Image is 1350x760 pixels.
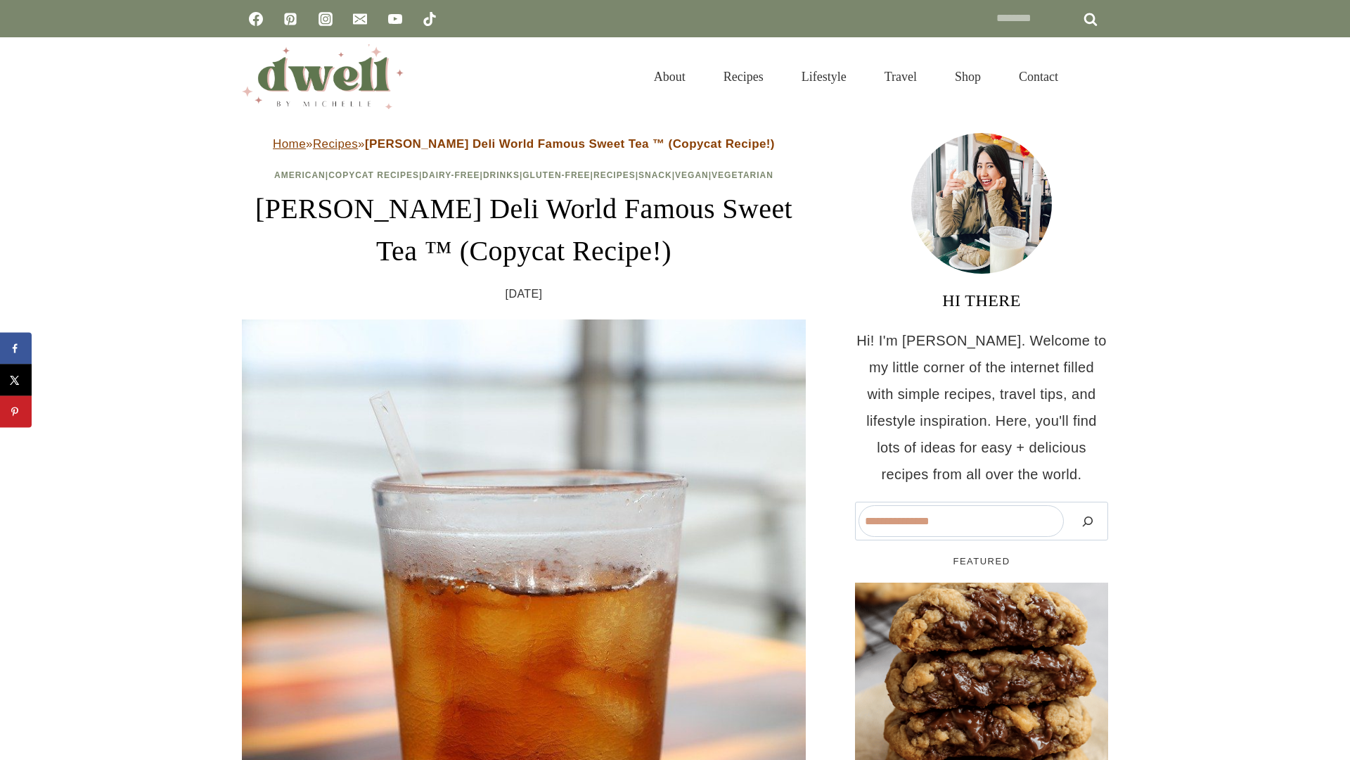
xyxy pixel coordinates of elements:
[313,137,358,151] a: Recipes
[311,5,340,33] a: Instagram
[242,44,404,109] img: DWELL by michelle
[638,170,672,180] a: Snack
[274,170,773,180] span: | | | | | | | |
[365,137,775,151] strong: [PERSON_NAME] Deli World Famous Sweet Tea ™ (Copycat Recipe!)
[855,288,1108,313] h3: HI THERE
[242,188,806,272] h1: [PERSON_NAME] Deli World Famous Sweet Tea ™ (Copycat Recipe!)
[276,5,304,33] a: Pinterest
[866,52,936,101] a: Travel
[522,170,590,180] a: Gluten-Free
[705,52,783,101] a: Recipes
[936,52,1000,101] a: Shop
[1071,505,1105,537] button: Search
[855,327,1108,488] p: Hi! I'm [PERSON_NAME]. Welcome to my little corner of the internet filled with simple recipes, tr...
[783,52,866,101] a: Lifestyle
[273,137,306,151] a: Home
[635,52,705,101] a: About
[242,5,270,33] a: Facebook
[675,170,709,180] a: Vegan
[712,170,773,180] a: Vegetarian
[855,555,1108,569] h5: FEATURED
[506,284,543,305] time: [DATE]
[593,170,636,180] a: Recipes
[328,170,419,180] a: Copycat Recipes
[416,5,444,33] a: TikTok
[422,170,480,180] a: Dairy-Free
[273,137,775,151] span: » »
[346,5,374,33] a: Email
[1000,52,1077,101] a: Contact
[483,170,520,180] a: Drinks
[635,52,1077,101] nav: Primary Navigation
[1084,65,1108,89] button: View Search Form
[381,5,409,33] a: YouTube
[274,170,326,180] a: American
